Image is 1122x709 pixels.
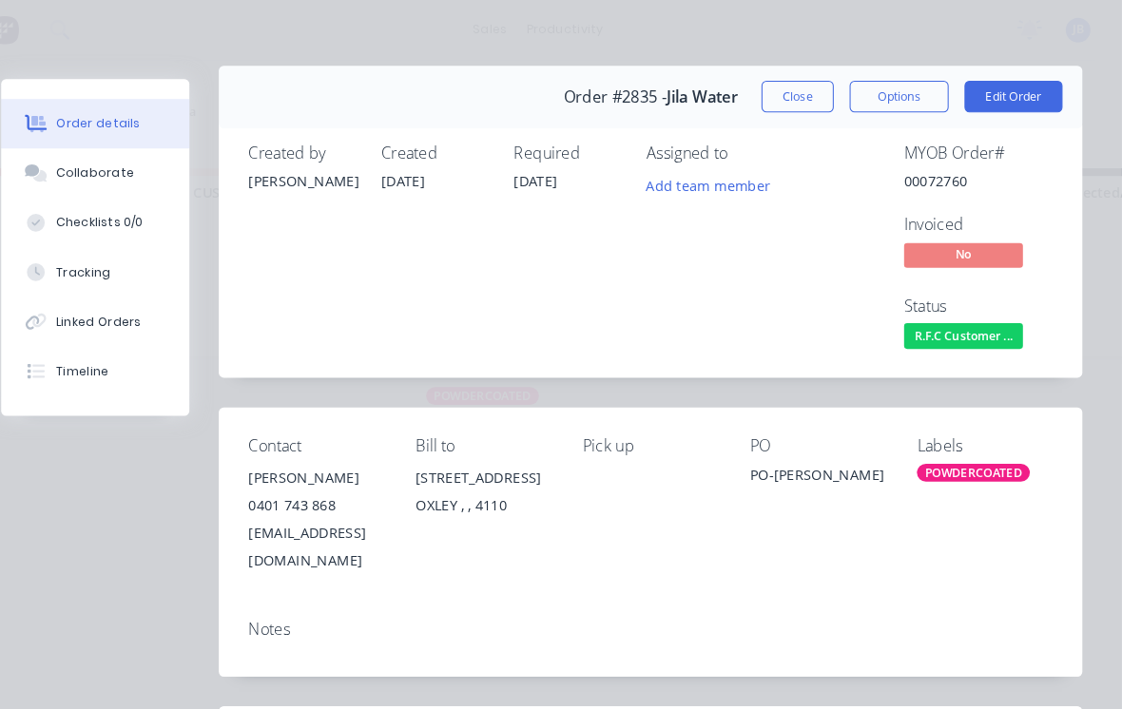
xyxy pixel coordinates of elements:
div: [STREET_ADDRESS] [444,446,574,472]
button: Checklists 0/0 [46,190,226,238]
div: POWDERCOATED [925,446,1034,463]
button: Linked Orders [46,285,226,333]
div: [PERSON_NAME]0401 743 868[EMAIL_ADDRESS][DOMAIN_NAME] [283,446,414,552]
button: Timeline [46,333,226,380]
div: Pick up [605,420,735,438]
button: Add team member [666,164,795,190]
div: Tracking [99,253,151,270]
div: Order details [99,110,180,127]
div: Notes [283,596,1055,614]
div: [EMAIL_ADDRESS][DOMAIN_NAME] [283,499,414,552]
button: Tracking [46,238,226,285]
span: Jila Water [685,85,753,103]
button: R.F.C Customer ... [913,311,1027,339]
span: [DATE] [538,165,580,183]
div: MYOB Order # [913,139,1055,157]
button: Order details [46,95,226,143]
div: [PERSON_NAME] [283,446,414,472]
div: Labels [925,420,1055,438]
div: Created [411,139,515,157]
div: PO-[PERSON_NAME] [764,446,895,472]
div: Status [913,285,1055,303]
div: Assigned to [666,139,856,157]
div: [PERSON_NAME] [283,164,388,184]
span: [DATE] [411,165,453,183]
div: Bill to [444,420,574,438]
div: Collaborate [99,158,174,175]
div: Timeline [99,348,149,365]
div: Linked Orders [99,300,181,317]
div: 00072760 [913,164,1055,184]
button: Options [861,78,956,108]
span: R.F.C Customer ... [913,311,1027,335]
div: Invoiced [913,207,1055,225]
span: No [913,234,1027,258]
div: Checklists 0/0 [99,205,183,222]
div: Contact [283,420,414,438]
div: OXLEY , , 4110 [444,472,574,499]
div: [STREET_ADDRESS]OXLEY , , 4110 [444,446,574,507]
button: Edit Order [971,78,1065,108]
div: Created by [283,139,388,157]
div: 0401 743 868 [283,472,414,499]
span: Order #2835 - [586,85,685,103]
div: Required [538,139,643,157]
div: PO [764,420,895,438]
button: Close [776,78,845,108]
button: Add team member [655,164,795,190]
button: Collaborate [46,143,226,190]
